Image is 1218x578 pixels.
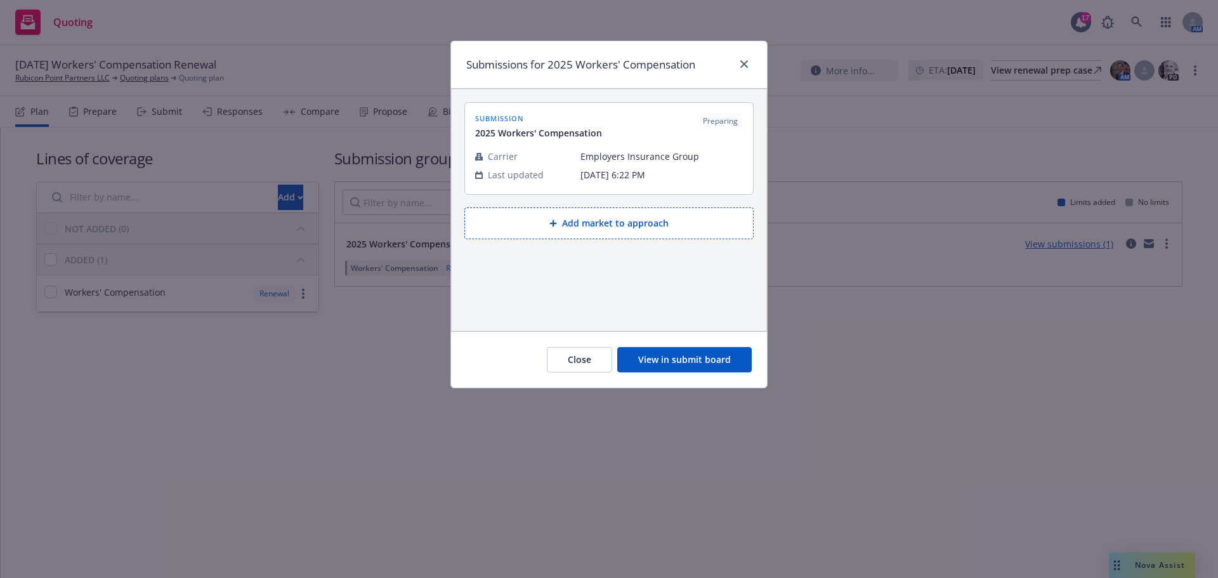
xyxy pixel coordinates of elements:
span: submission [475,113,602,124]
span: [DATE] 6:22 PM [580,168,743,181]
a: close [737,56,752,72]
span: Preparing [703,115,738,127]
button: Add market to approach [464,207,754,239]
h1: Submissions for 2025 Workers' Compensation [466,56,695,73]
span: Carrier [488,150,518,163]
button: Close [547,347,612,372]
button: View in submit board [617,347,752,372]
span: Last updated [488,168,544,181]
span: Employers Insurance Group [580,150,743,163]
span: 2025 Workers' Compensation [475,126,602,140]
